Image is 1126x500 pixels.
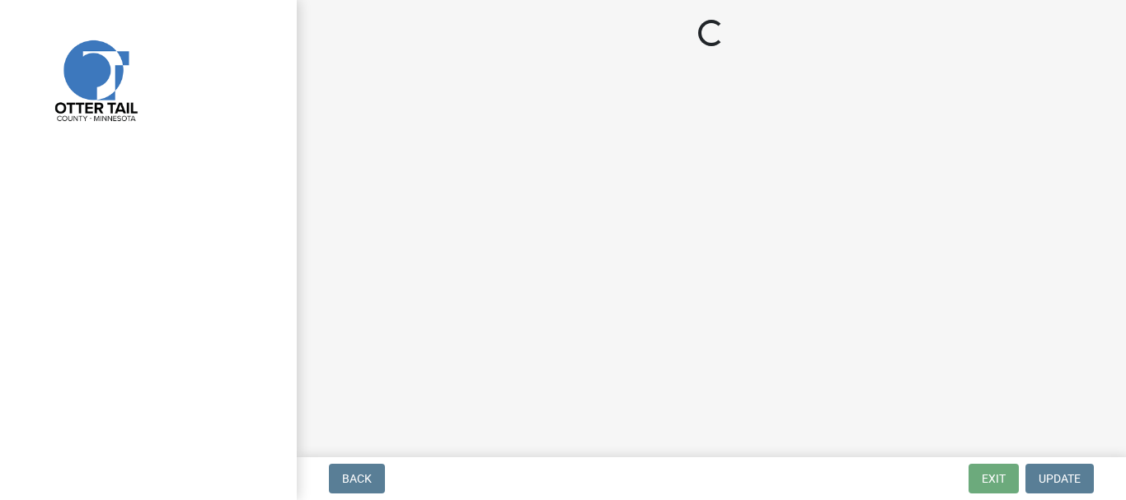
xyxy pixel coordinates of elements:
[1039,472,1081,485] span: Update
[969,464,1019,493] button: Exit
[33,17,157,141] img: Otter Tail County, Minnesota
[329,464,385,493] button: Back
[342,472,372,485] span: Back
[1025,464,1094,493] button: Update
